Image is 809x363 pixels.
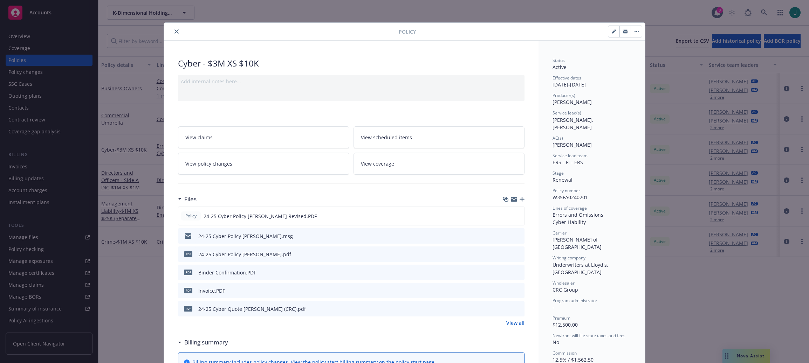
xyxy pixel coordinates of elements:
[504,232,510,240] button: download file
[184,338,228,347] h3: Billing summary
[515,212,521,220] button: preview file
[553,57,565,63] span: Status
[553,261,610,275] span: Underwriters at Lloyd's, [GEOGRAPHIC_DATA]
[553,350,577,356] span: Commission
[504,269,510,276] button: download file
[184,213,198,219] span: Policy
[553,286,578,293] span: CRC Group
[553,64,567,70] span: Active
[553,135,563,141] span: AC(s)
[553,205,587,211] span: Lines of coverage
[553,153,588,159] span: Service lead team
[553,333,625,338] span: Newfront will file state taxes and fees
[185,160,232,167] span: View policy changes
[553,339,559,345] span: No
[178,195,197,204] div: Files
[204,212,317,220] span: 24-25 Cyber Policy [PERSON_NAME] Revised.PDF
[553,230,567,236] span: Carrier
[504,251,510,258] button: download file
[553,75,581,81] span: Effective dates
[399,28,416,35] span: Policy
[178,153,349,175] a: View policy changes
[198,269,256,276] div: Binder Confirmation.PDF
[504,287,510,294] button: download file
[553,117,595,131] span: [PERSON_NAME], [PERSON_NAME]
[553,75,631,88] div: [DATE] - [DATE]
[553,321,578,328] span: $12,500.00
[553,188,580,194] span: Policy number
[553,356,594,363] span: 12.5% / $1,562.50
[553,304,554,310] span: -
[184,270,192,275] span: PDF
[553,211,631,218] div: Errors and Omissions
[553,298,597,303] span: Program administrator
[553,236,602,250] span: [PERSON_NAME] of [GEOGRAPHIC_DATA]
[553,92,575,98] span: Producer(s)
[178,338,228,347] div: Billing summary
[184,195,197,204] h3: Files
[553,110,581,116] span: Service lead(s)
[515,287,522,294] button: preview file
[361,160,394,167] span: View coverage
[198,251,291,258] div: 24-25 Cyber Policy [PERSON_NAME].pdf
[553,176,573,183] span: Renewal
[198,232,293,240] div: 24-25 Cyber Policy [PERSON_NAME].msg
[553,159,583,166] span: ERS - FI - ERS
[172,27,181,36] button: close
[553,194,588,201] span: W35FA0240201
[553,315,570,321] span: Premium
[354,153,525,175] a: View coverage
[553,170,564,176] span: Stage
[354,126,525,148] a: View scheduled items
[198,305,306,313] div: 24-25 Cyber Quote [PERSON_NAME] (CRC).pdf
[553,218,631,226] div: Cyber Liability
[184,251,192,257] span: pdf
[185,134,213,141] span: View claims
[515,232,522,240] button: preview file
[515,251,522,258] button: preview file
[553,141,592,148] span: [PERSON_NAME]
[361,134,412,141] span: View scheduled items
[184,288,192,293] span: PDF
[553,255,585,261] span: Writing company
[178,126,349,148] a: View claims
[515,305,522,313] button: preview file
[181,78,522,85] div: Add internal notes here...
[504,212,509,220] button: download file
[506,319,525,327] a: View all
[178,57,525,69] div: Cyber - $3M XS $10K
[553,280,575,286] span: Wholesaler
[553,99,592,105] span: [PERSON_NAME]
[504,305,510,313] button: download file
[184,306,192,311] span: pdf
[198,287,225,294] div: Invoice.PDF
[515,269,522,276] button: preview file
